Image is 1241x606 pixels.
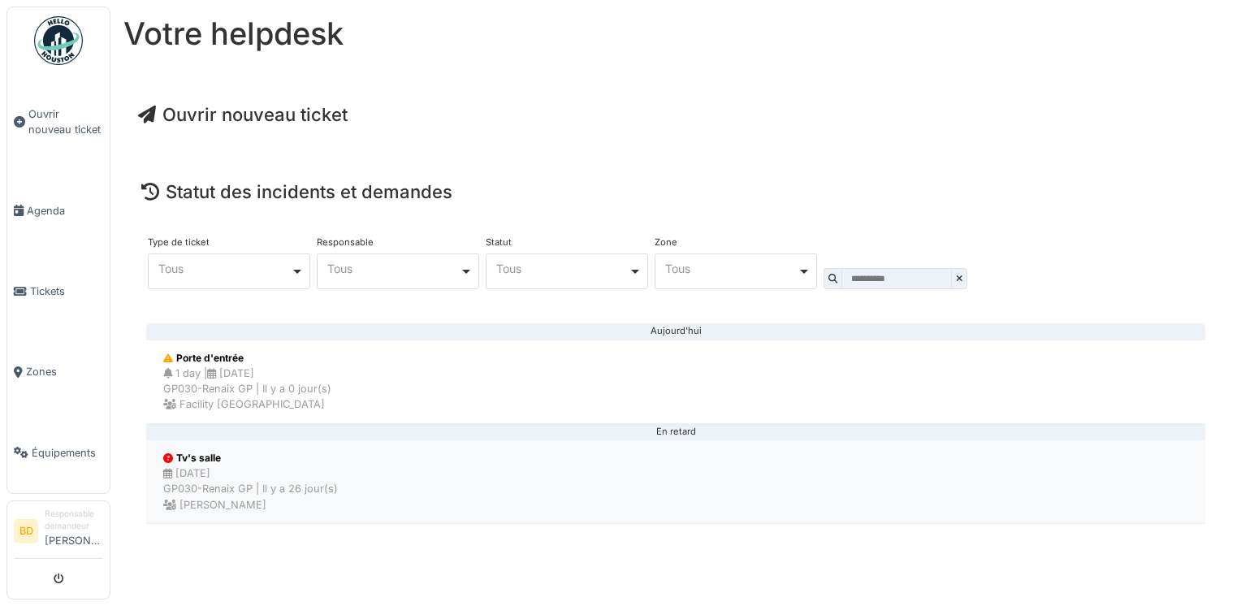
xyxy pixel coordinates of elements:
[32,445,103,461] span: Équipements
[486,238,512,247] label: Statut
[163,366,331,413] div: 1 day | [DATE] GP030-Renaix GP | Il y a 0 jour(s) Facility [GEOGRAPHIC_DATA]
[327,264,460,273] div: Tous
[45,508,103,555] li: [PERSON_NAME]
[496,264,629,273] div: Tous
[655,238,677,247] label: Zone
[7,331,110,412] a: Zones
[26,364,103,379] span: Zones
[141,181,1210,202] h4: Statut des incidents et demandes
[159,331,1192,332] div: Aujourd'hui
[28,106,103,137] span: Ouvrir nouveau ticket
[7,74,110,171] a: Ouvrir nouveau ticket
[163,451,338,465] div: Tv's salle
[7,251,110,331] a: Tickets
[14,508,103,559] a: BD Responsable demandeur[PERSON_NAME]
[146,439,1205,524] a: Tv's salle [DATE]GP030-Renaix GP | Il y a 26 jour(s) [PERSON_NAME]
[159,431,1192,433] div: En retard
[148,238,210,247] label: Type de ticket
[317,238,374,247] label: Responsable
[163,351,331,366] div: Porte d'entrée
[27,203,103,219] span: Agenda
[45,508,103,533] div: Responsable demandeur
[14,519,38,543] li: BD
[158,264,291,273] div: Tous
[30,284,103,299] span: Tickets
[665,264,798,273] div: Tous
[138,104,348,125] a: Ouvrir nouveau ticket
[146,340,1205,424] a: Porte d'entrée 1 day |[DATE]GP030-Renaix GP | Il y a 0 jour(s) Facility [GEOGRAPHIC_DATA]
[34,16,83,65] img: Badge_color-CXgf-gQk.svg
[163,465,338,513] div: [DATE] GP030-Renaix GP | Il y a 26 jour(s) [PERSON_NAME]
[7,413,110,493] a: Équipements
[7,171,110,251] a: Agenda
